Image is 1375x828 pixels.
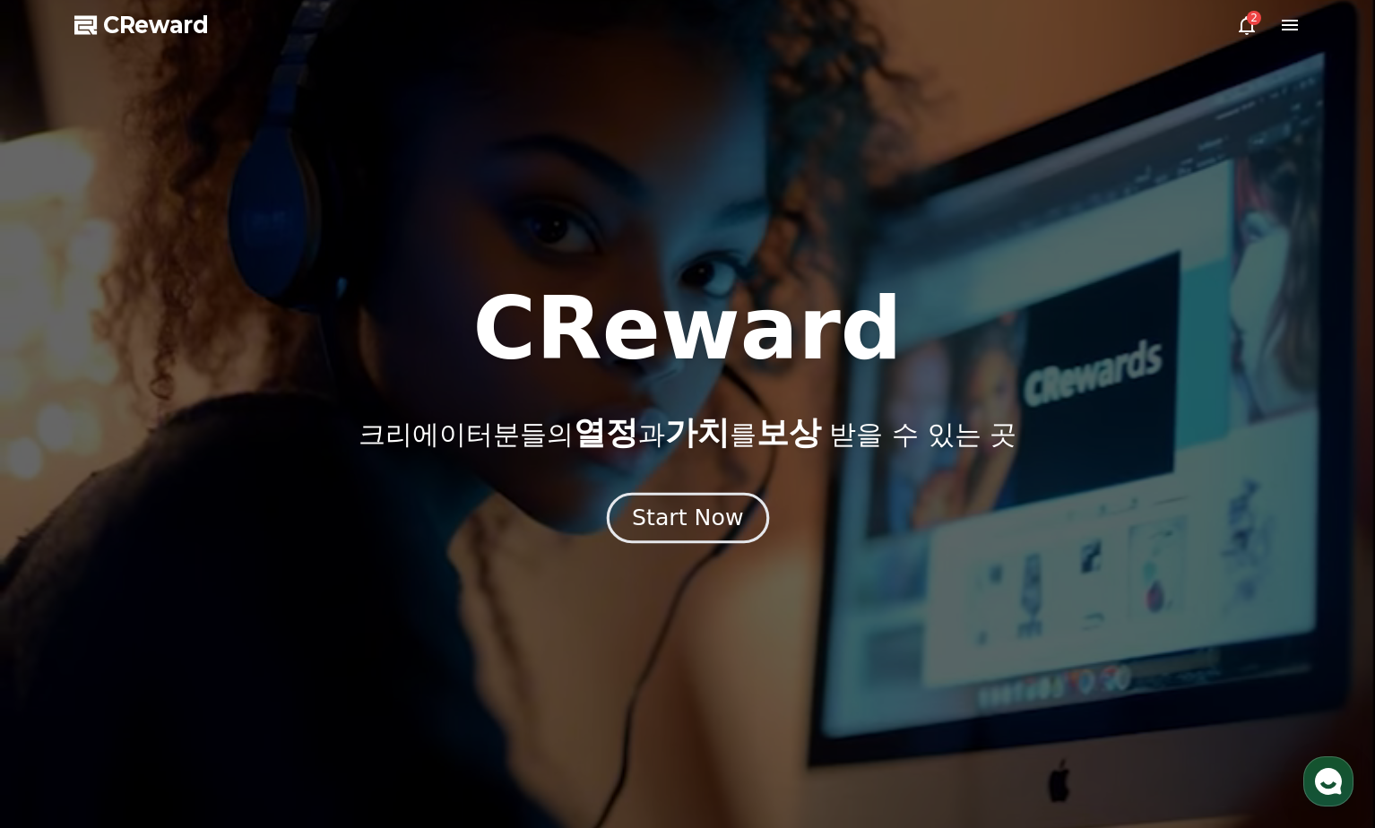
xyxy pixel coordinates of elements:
[757,414,821,451] span: 보상
[1236,14,1258,36] a: 2
[118,568,231,613] a: 대화
[5,568,118,613] a: 홈
[103,11,209,39] span: CReward
[277,595,298,609] span: 설정
[56,595,67,609] span: 홈
[574,414,638,451] span: 열정
[231,568,344,613] a: 설정
[606,493,768,544] button: Start Now
[359,415,1016,451] p: 크리에이터분들의 과 를 받을 수 있는 곳
[74,11,209,39] a: CReward
[164,596,186,610] span: 대화
[472,286,902,372] h1: CReward
[665,414,730,451] span: 가치
[632,503,743,533] div: Start Now
[1247,11,1261,25] div: 2
[610,512,765,529] a: Start Now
